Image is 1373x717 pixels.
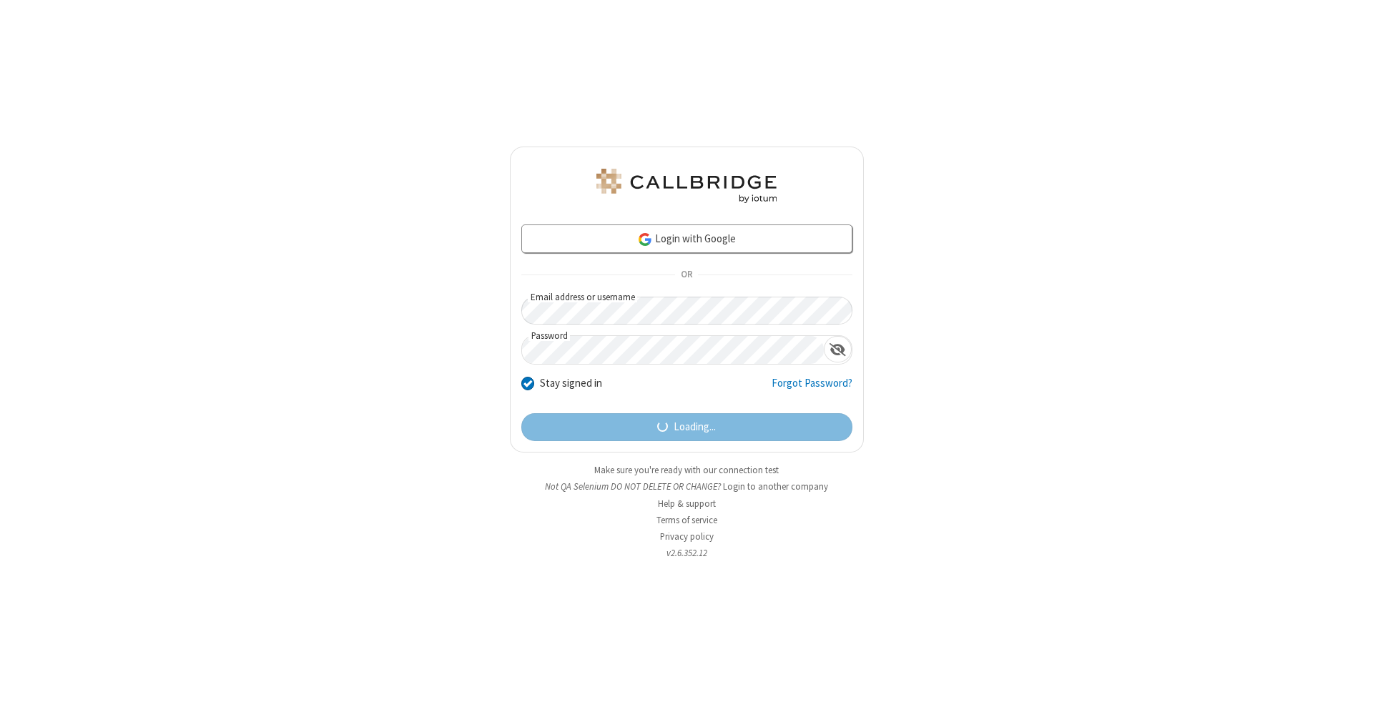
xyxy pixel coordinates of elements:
a: Make sure you're ready with our connection test [594,464,779,476]
div: Show password [824,336,852,362]
a: Forgot Password? [772,375,852,402]
iframe: Chat [1337,680,1362,707]
button: Login to another company [723,480,828,493]
button: Loading... [521,413,852,442]
a: Help & support [658,498,716,510]
span: OR [675,265,698,285]
li: v2.6.352.12 [510,546,864,560]
input: Email address or username [521,297,852,325]
li: Not QA Selenium DO NOT DELETE OR CHANGE? [510,480,864,493]
a: Login with Google [521,224,852,253]
a: Privacy policy [660,530,714,543]
img: google-icon.png [637,232,653,247]
img: QA Selenium DO NOT DELETE OR CHANGE [594,169,779,203]
span: Loading... [674,419,716,435]
label: Stay signed in [540,375,602,392]
input: Password [522,336,824,364]
a: Terms of service [656,514,717,526]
